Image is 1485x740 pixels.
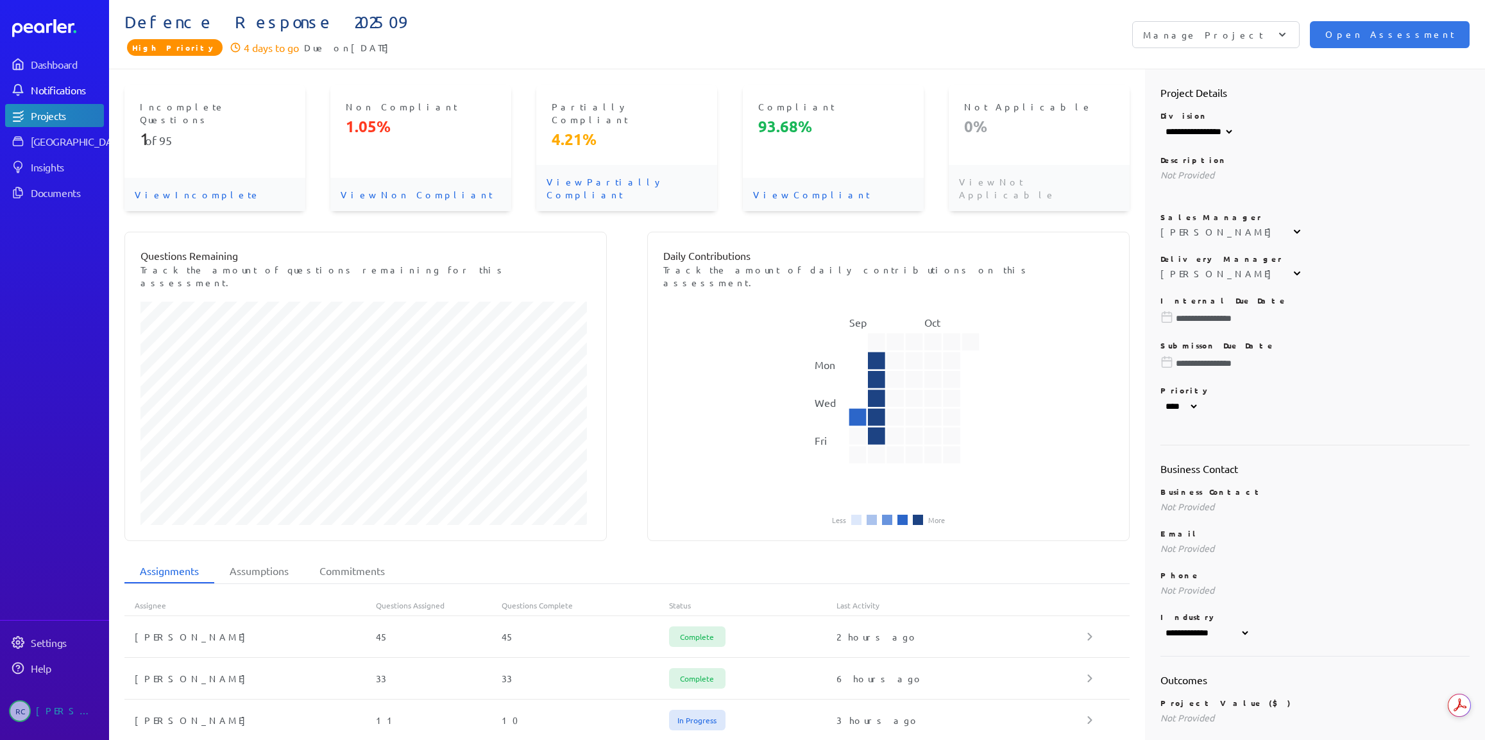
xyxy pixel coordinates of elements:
[964,100,1114,113] p: Not Applicable
[124,714,376,727] div: [PERSON_NAME]
[1310,21,1470,48] button: Open Assessment
[214,559,304,583] li: Assumptions
[536,165,717,211] p: View Partially Compliant
[304,40,395,55] span: Due on [DATE]
[1160,225,1278,238] div: [PERSON_NAME]
[758,116,908,137] p: 93.68%
[1160,155,1470,165] p: Description
[1160,169,1214,180] span: Not Provided
[663,248,1114,263] p: Daily Contributions
[1325,28,1454,42] span: Open Assessment
[346,100,496,113] p: Non Compliant
[1143,28,1263,41] p: Manage Project
[31,109,103,122] div: Projects
[376,630,502,643] div: 45
[140,129,290,150] p: of
[31,160,103,173] div: Insights
[376,714,502,727] div: 11
[1160,461,1470,476] h2: Business Contact
[140,248,591,263] p: Questions Remaining
[5,130,104,153] a: [GEOGRAPHIC_DATA]
[1160,312,1470,325] input: Please choose a due date
[36,700,100,722] div: [PERSON_NAME]
[758,100,908,113] p: Compliant
[5,104,104,127] a: Projects
[1160,340,1470,350] p: Submisson Due Date
[1160,85,1470,100] h2: Project Details
[124,600,376,610] div: Assignee
[836,630,1088,643] div: 2 hours ago
[124,672,376,685] div: [PERSON_NAME]
[31,135,126,148] div: [GEOGRAPHIC_DATA]
[964,116,1114,137] p: 0%
[552,129,702,150] p: 4.21%
[124,630,376,643] div: [PERSON_NAME]
[836,714,1088,727] div: 3 hours ago
[5,53,104,76] a: Dashboard
[1160,267,1278,280] div: [PERSON_NAME]
[5,78,104,101] a: Notifications
[1160,295,1470,305] p: Internal Due Date
[552,100,702,126] p: Partially Compliant
[140,100,290,126] p: Incomplete Questions
[5,695,104,727] a: RC[PERSON_NAME]
[849,316,866,329] text: Sep
[1160,501,1214,512] span: Not Provided
[346,116,496,137] p: 1.05%
[924,316,941,329] text: Oct
[5,657,104,680] a: Help
[124,559,214,583] li: Assignments
[376,600,502,610] div: Questions Assigned
[1160,672,1470,687] h2: Outcomes
[5,181,104,204] a: Documents
[815,396,836,409] text: Wed
[669,710,726,730] span: In Progress
[304,559,400,583] li: Commitments
[124,12,797,33] span: Defence Response 202509
[815,358,835,371] text: Mon
[9,700,31,722] span: Robert Craig
[31,83,103,96] div: Notifications
[1160,712,1214,723] span: Not Provided
[1160,528,1470,538] p: Email
[244,40,299,55] p: 4 days to go
[1160,486,1470,497] p: Business Contact
[1160,254,1470,264] p: Delivery Manager
[669,626,726,647] span: Complete
[836,600,1088,610] div: Last Activity
[815,434,827,447] text: Fri
[5,631,104,654] a: Settings
[330,178,511,211] p: View Non Compliant
[31,662,103,675] div: Help
[949,165,1130,211] p: View Not Applicable
[1160,542,1214,554] span: Not Provided
[1160,212,1470,222] p: Sales Manager
[1160,385,1470,395] p: Priority
[1160,698,1470,708] p: Project Value ($)
[31,186,103,199] div: Documents
[669,600,836,610] div: Status
[502,600,669,610] div: Questions Complete
[1160,612,1470,622] p: Industry
[502,630,669,643] div: 45
[12,19,104,37] a: Dashboard
[743,178,924,211] p: View Compliant
[836,672,1088,685] div: 6 hours ago
[669,668,726,689] span: Complete
[5,155,104,178] a: Insights
[124,178,305,211] p: View Incomplete
[832,516,846,524] li: Less
[502,714,669,727] div: 10
[502,672,669,685] div: 33
[127,39,223,56] span: Priority
[928,516,945,524] li: More
[1160,357,1470,370] input: Please choose a due date
[140,263,591,289] p: Track the amount of questions remaining for this assessment.
[1160,110,1470,121] p: Division
[140,129,145,149] span: 1
[159,133,172,147] span: 95
[1160,570,1470,580] p: Phone
[663,263,1114,289] p: Track the amount of daily contributions on this assessment.
[1160,584,1214,596] span: Not Provided
[31,58,103,71] div: Dashboard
